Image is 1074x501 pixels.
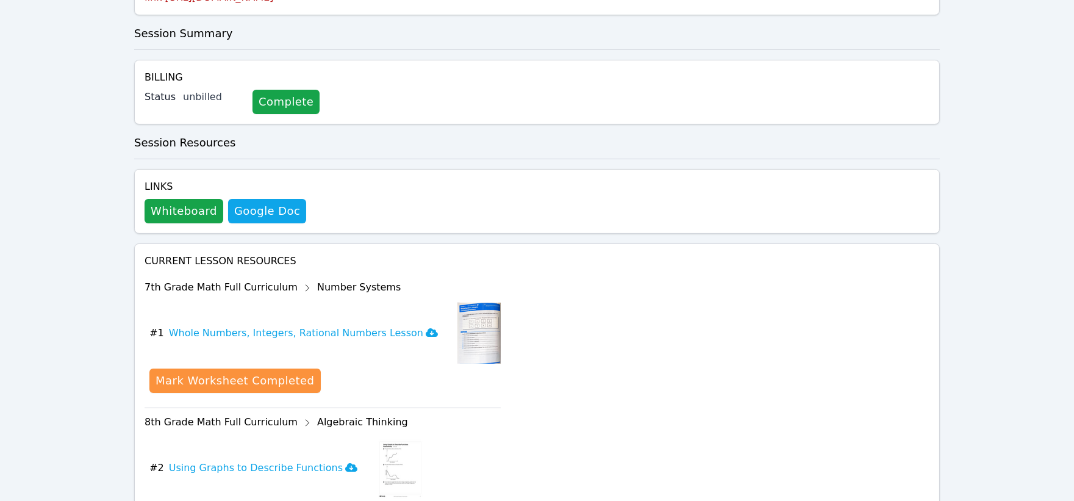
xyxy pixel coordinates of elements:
[149,326,164,341] span: # 1
[145,278,501,298] div: 7th Grade Math Full Curriculum Number Systems
[149,438,367,499] button: #2Using Graphs to Describe Functions
[145,199,223,223] button: Whiteboard
[145,70,929,85] h4: Billing
[183,90,243,104] div: unbilled
[149,461,164,475] span: # 2
[156,372,314,389] div: Mark Worksheet Completed
[149,303,448,364] button: #1Whole Numbers, Integers, Rational Numbers Lesson
[149,369,320,393] button: Mark Worksheet Completed
[134,134,940,151] h3: Session Resources
[169,326,438,341] h3: Whole Numbers, Integers, Rational Numbers Lesson
[145,179,306,194] h4: Links
[377,438,424,499] img: Using Graphs to Describe Functions
[145,413,501,433] div: 8th Grade Math Full Curriculum Algebraic Thinking
[169,461,357,475] h3: Using Graphs to Describe Functions
[145,90,176,104] label: Status
[134,25,940,42] h3: Session Summary
[145,254,929,269] h4: Current Lesson Resources
[457,303,501,364] img: Whole Numbers, Integers, Rational Numbers Lesson
[228,199,306,223] a: Google Doc
[252,90,320,114] a: Complete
